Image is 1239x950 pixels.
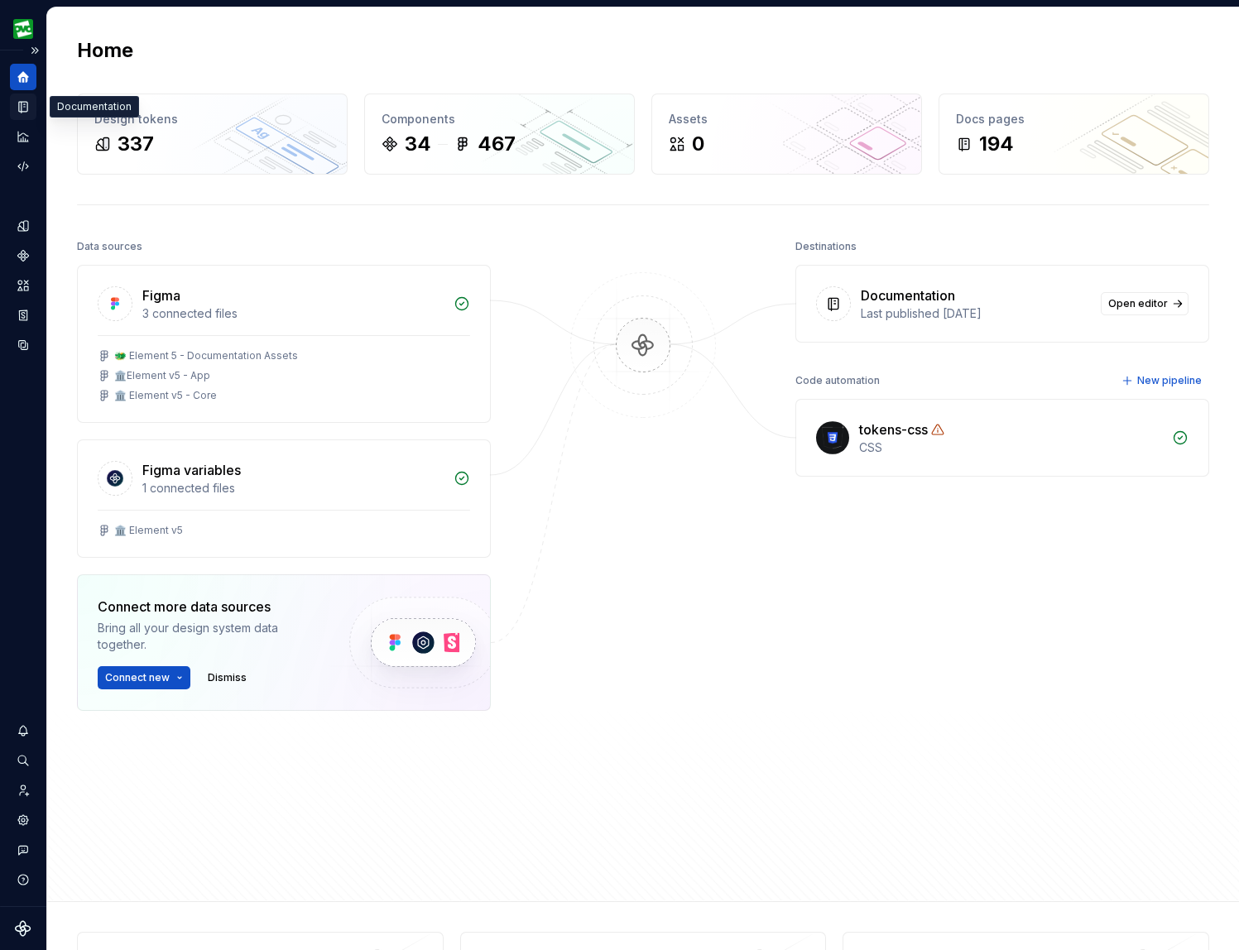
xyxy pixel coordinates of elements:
[77,235,142,258] div: Data sources
[1101,292,1189,315] a: Open editor
[10,64,36,90] a: Home
[10,747,36,774] button: Search ⌘K
[13,19,33,39] img: a1163231-533e-497d-a445-0e6f5b523c07.png
[50,96,139,118] div: Documentation
[94,111,330,127] div: Design tokens
[478,131,516,157] div: 467
[10,717,36,744] button: Notifications
[10,272,36,299] a: Assets
[23,39,46,62] button: Expand sidebar
[1137,374,1202,387] span: New pipeline
[956,111,1192,127] div: Docs pages
[1108,297,1168,310] span: Open editor
[795,235,857,258] div: Destinations
[382,111,617,127] div: Components
[142,460,241,480] div: Figma variables
[859,420,928,439] div: tokens-css
[669,111,905,127] div: Assets
[114,389,217,402] div: 🏛️ Element v5 - Core
[10,332,36,358] a: Data sources
[10,94,36,120] a: Documentation
[10,242,36,269] a: Components
[364,94,635,175] a: Components34467
[979,131,1014,157] div: 194
[10,123,36,150] a: Analytics
[795,369,880,392] div: Code automation
[10,807,36,833] a: Settings
[77,94,348,175] a: Design tokens337
[861,285,955,305] div: Documentation
[405,131,431,157] div: 34
[77,265,491,423] a: Figma3 connected files🐲 Element 5 - Documentation Assets🏛️Element v5 - App🏛️ Element v5 - Core
[15,920,31,937] svg: Supernova Logo
[118,131,154,157] div: 337
[939,94,1209,175] a: Docs pages194
[98,597,321,617] div: Connect more data sources
[142,480,444,497] div: 1 connected files
[114,369,210,382] div: 🏛️Element v5 - App
[142,305,444,322] div: 3 connected files
[98,620,321,653] div: Bring all your design system data together.
[208,671,247,684] span: Dismiss
[10,213,36,239] a: Design tokens
[200,666,254,689] button: Dismiss
[142,285,180,305] div: Figma
[10,302,36,329] a: Storybook stories
[77,37,133,64] h2: Home
[114,349,298,362] div: 🐲 Element 5 - Documentation Assets
[859,439,1162,456] div: CSS
[1117,369,1209,392] button: New pipeline
[98,666,190,689] button: Connect new
[105,671,170,684] span: Connect new
[77,439,491,558] a: Figma variables1 connected files🏛️ Element v5
[10,153,36,180] a: Code automation
[651,94,922,175] a: Assets0
[692,131,704,157] div: 0
[114,524,183,537] div: 🏛️ Element v5
[861,305,1091,322] div: Last published [DATE]
[10,777,36,804] a: Invite team
[10,837,36,863] button: Contact support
